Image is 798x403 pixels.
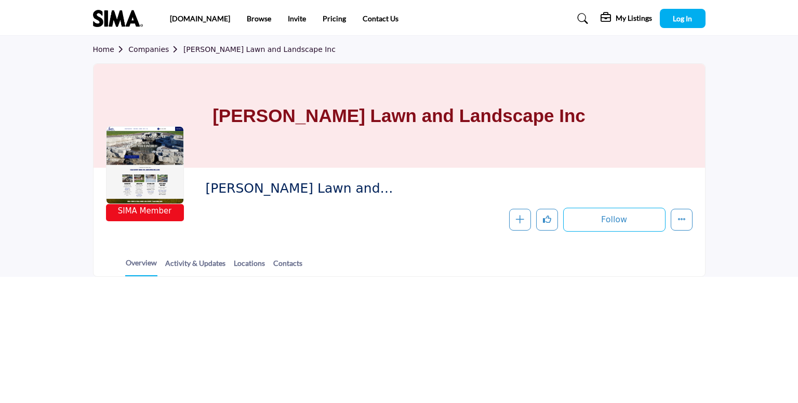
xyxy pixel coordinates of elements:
a: Search [567,10,595,27]
button: Follow [563,208,666,232]
a: Contact Us [363,14,398,23]
button: More details [671,209,693,231]
span: SIMA Member [118,205,172,217]
img: site Logo [93,10,148,27]
a: Contacts [273,258,303,276]
button: Like [536,209,558,231]
h5: My Listings [616,14,652,23]
a: Companies [128,45,183,53]
a: [DOMAIN_NAME] [170,14,230,23]
a: Home [93,45,129,53]
a: Overview [125,257,157,276]
a: Activity & Updates [165,258,226,276]
a: Invite [288,14,306,23]
span: Log In [673,14,692,23]
div: My Listings [601,12,652,25]
span: Lee's Lawn and Landscape Inc [205,180,440,197]
h1: [PERSON_NAME] Lawn and Landscape Inc [212,64,586,168]
a: Browse [247,14,271,23]
a: Locations [233,258,265,276]
button: Log In [660,9,706,28]
a: [PERSON_NAME] Lawn and Landscape Inc [183,45,336,53]
a: Pricing [323,14,346,23]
